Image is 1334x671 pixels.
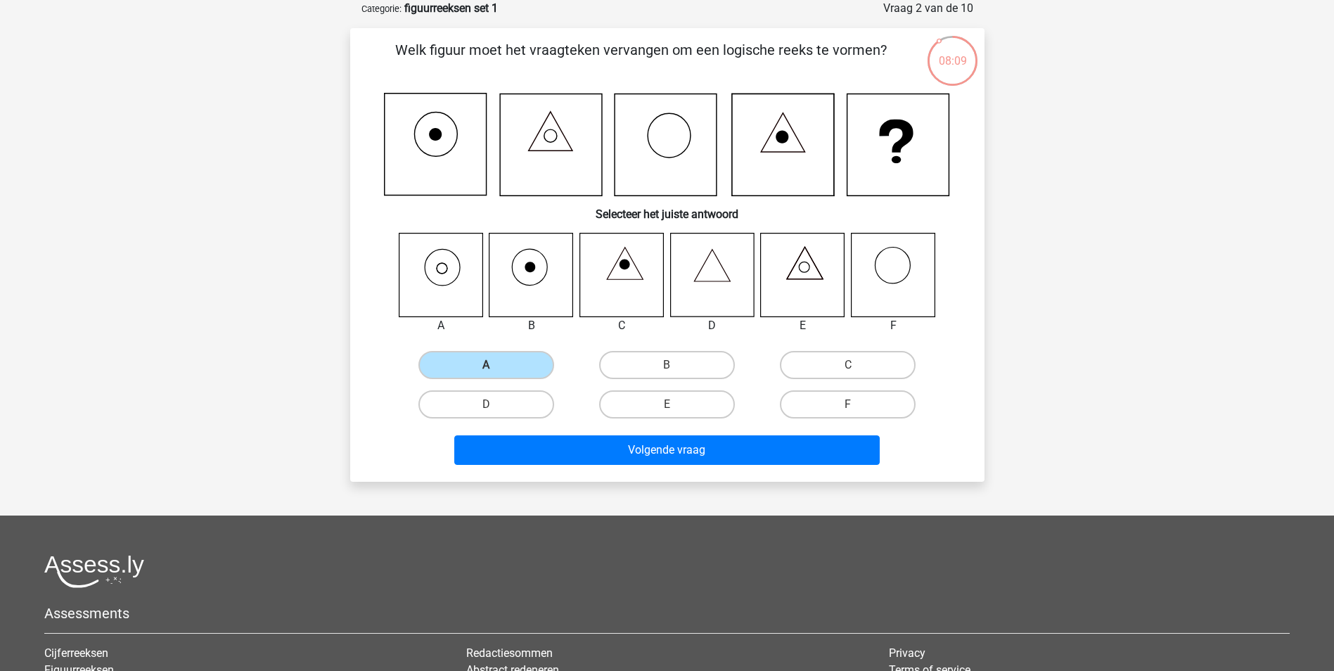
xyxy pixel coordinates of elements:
[599,351,735,379] label: B
[478,317,584,334] div: B
[373,196,962,221] h6: Selecteer het juiste antwoord
[926,34,979,70] div: 08:09
[418,351,554,379] label: A
[373,39,909,82] p: Welk figuur moet het vraagteken vervangen om een logische reeks te vormen?
[466,646,553,660] a: Redactiesommen
[418,390,554,418] label: D
[44,555,144,588] img: Assessly logo
[660,317,766,334] div: D
[889,646,925,660] a: Privacy
[361,4,402,14] small: Categorie:
[780,390,916,418] label: F
[840,317,947,334] div: F
[454,435,880,465] button: Volgende vraag
[569,317,675,334] div: C
[404,1,498,15] strong: figuurreeksen set 1
[44,646,108,660] a: Cijferreeksen
[780,351,916,379] label: C
[599,390,735,418] label: E
[44,605,1290,622] h5: Assessments
[750,317,856,334] div: E
[388,317,494,334] div: A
